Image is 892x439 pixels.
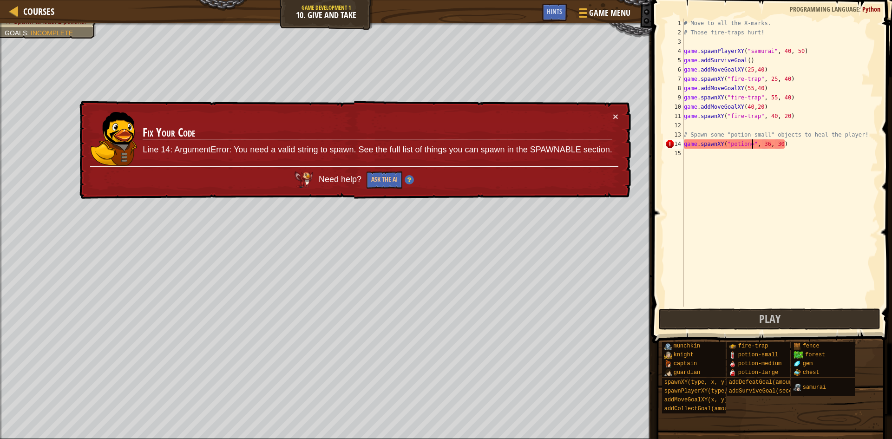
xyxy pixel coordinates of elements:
span: Goals [5,29,27,37]
div: 4 [665,46,684,56]
button: Game Menu [571,4,636,26]
div: 1 [665,19,684,28]
span: spawnPlayerXY(type, x, y) [664,388,748,394]
span: potion-large [738,369,778,376]
span: spawnXY(type, x, y) [664,379,728,386]
span: captain [674,360,697,367]
img: portrait.png [664,369,672,376]
div: 5 [665,56,684,65]
span: gem [803,360,813,367]
img: Hint [405,175,414,184]
div: 14 [665,139,684,149]
span: Incomplete [31,29,73,37]
img: portrait.png [794,384,801,391]
div: 11 [665,111,684,121]
img: portrait.png [664,342,672,350]
span: Game Menu [589,7,630,19]
span: addMoveGoalXY(x, y) [664,397,728,403]
div: 12 [665,121,684,130]
div: 7 [665,74,684,84]
img: trees_1.png [794,351,803,359]
span: fence [803,343,820,349]
span: : [859,5,862,13]
div: 15 [665,149,684,158]
span: addCollectGoal(amount) [664,406,738,412]
img: portrait.png [794,342,801,350]
button: Ask the AI [367,171,402,189]
img: portrait.png [664,351,672,359]
div: 6 [665,65,684,74]
img: AI [295,171,313,188]
span: addDefeatGoal(amount) [729,379,799,386]
span: Python [862,5,880,13]
span: chest [803,369,820,376]
img: portrait.png [729,342,736,350]
span: Programming language [790,5,859,13]
img: portrait.png [729,360,736,367]
span: knight [674,352,694,358]
span: : [27,29,31,37]
h3: Fix Your Code [143,126,612,139]
span: forest [805,352,825,358]
img: portrait.png [729,369,736,376]
span: Play [759,311,780,326]
div: 2 [665,28,684,37]
img: portrait.png [794,369,801,376]
a: Courses [19,5,54,18]
button: × [613,111,618,121]
span: potion-small [738,352,778,358]
span: Hints [547,7,562,16]
img: duck_alejandro.png [91,112,137,166]
div: 13 [665,130,684,139]
span: munchkin [674,343,701,349]
span: guardian [674,369,701,376]
img: portrait.png [729,351,736,359]
span: fire-trap [738,343,768,349]
span: addSurviveGoal(seconds) [729,388,806,394]
img: portrait.png [664,360,672,367]
div: 3 [665,37,684,46]
span: potion-medium [738,360,782,367]
div: 9 [665,93,684,102]
span: samurai [803,384,826,391]
img: portrait.png [794,360,801,367]
div: 10 [665,102,684,111]
button: Play [659,308,880,330]
span: Need help? [319,175,364,184]
span: Courses [23,5,54,18]
div: 8 [665,84,684,93]
p: Line 14: ArgumentError: You need a valid string to spawn. See the full list of things you can spa... [143,144,612,156]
